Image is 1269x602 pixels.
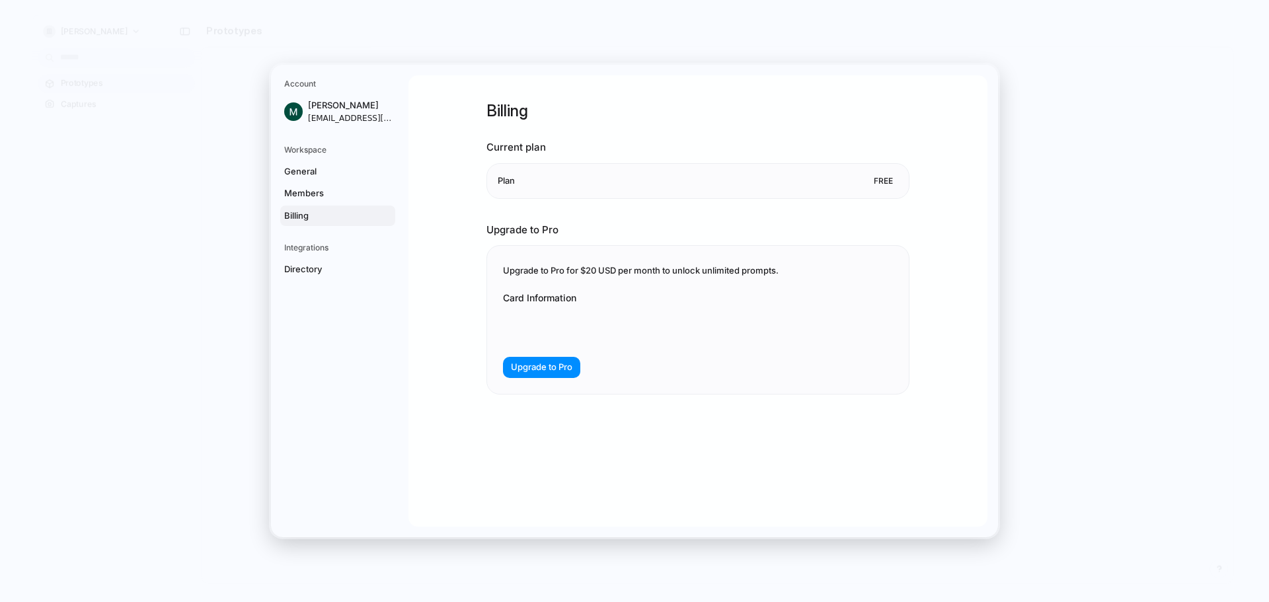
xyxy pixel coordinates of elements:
h2: Upgrade to Pro [486,223,909,238]
span: General [284,165,369,178]
span: Members [284,187,369,200]
button: Upgrade to Pro [503,357,580,378]
a: Directory [280,259,395,280]
iframe: Sicherer Eingaberahmen für Kartenzahlungen [514,320,757,333]
h5: Account [284,78,395,90]
a: [PERSON_NAME][EMAIL_ADDRESS][DOMAIN_NAME] [280,95,395,128]
span: [EMAIL_ADDRESS][DOMAIN_NAME] [308,112,393,124]
span: Plan [498,174,515,188]
h5: Integrations [284,242,395,254]
a: Billing [280,206,395,227]
span: Free [868,174,898,188]
span: Billing [284,209,369,223]
h1: Billing [486,99,909,123]
span: Upgrade to Pro [511,361,572,374]
a: General [280,161,395,182]
label: Card Information [503,291,767,305]
a: Members [280,183,395,204]
span: Directory [284,263,369,276]
h5: Workspace [284,144,395,156]
span: [PERSON_NAME] [308,99,393,112]
span: Upgrade to Pro for $20 USD per month to unlock unlimited prompts. [503,265,779,276]
h2: Current plan [486,140,909,155]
